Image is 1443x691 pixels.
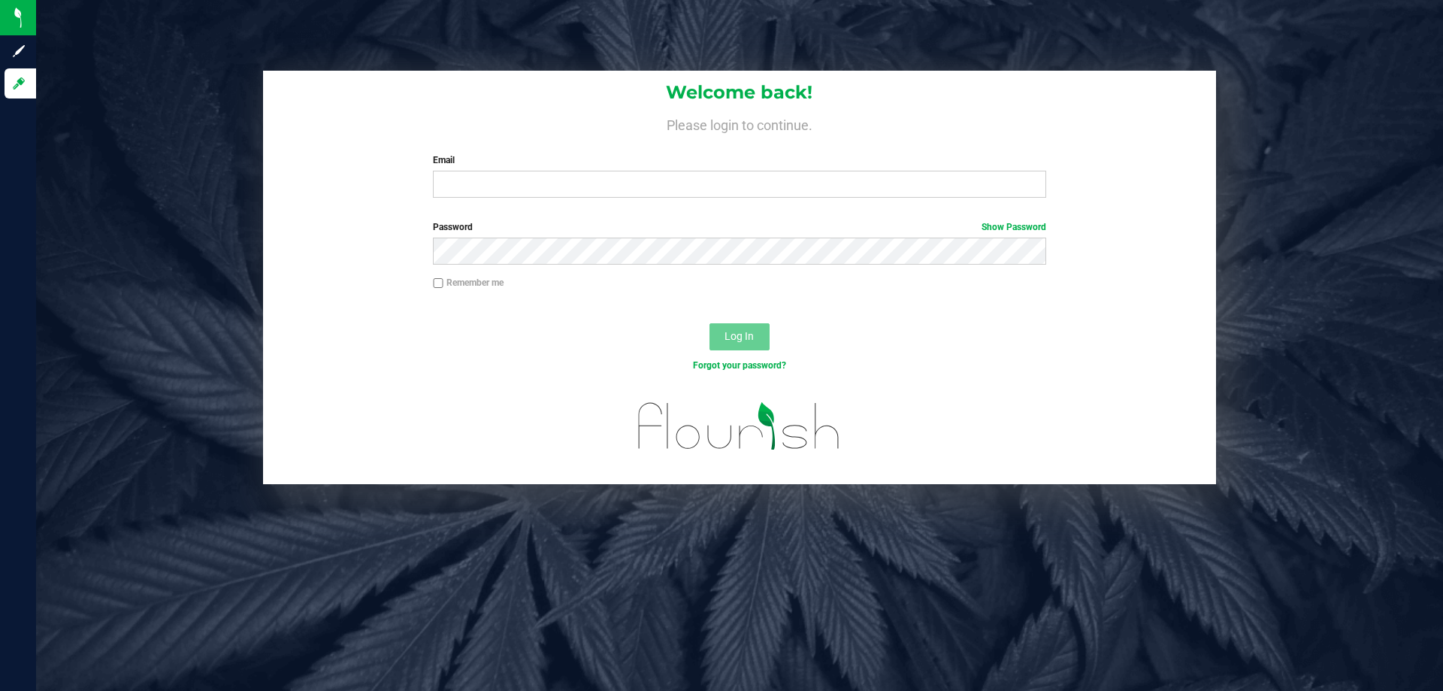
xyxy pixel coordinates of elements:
[11,76,26,91] inline-svg: Log in
[620,388,858,465] img: flourish_logo.svg
[433,276,504,289] label: Remember me
[433,222,473,232] span: Password
[709,323,770,350] button: Log In
[263,114,1216,132] h4: Please login to continue.
[433,153,1045,167] label: Email
[982,222,1046,232] a: Show Password
[433,278,443,289] input: Remember me
[11,44,26,59] inline-svg: Sign up
[725,330,754,342] span: Log In
[693,360,786,371] a: Forgot your password?
[263,83,1216,102] h1: Welcome back!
